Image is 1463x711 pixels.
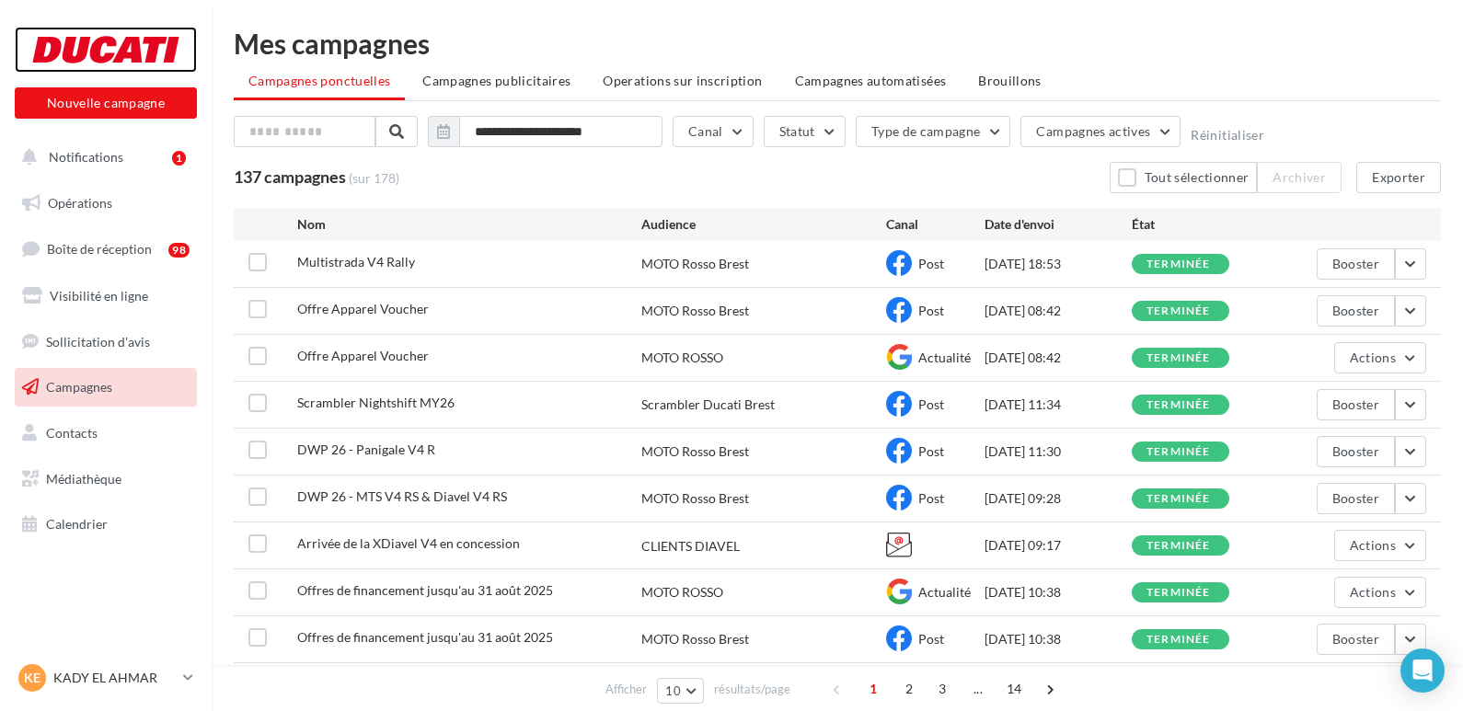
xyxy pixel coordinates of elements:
[918,396,944,412] span: Post
[641,302,749,320] div: MOTO Rosso Brest
[641,489,749,508] div: MOTO Rosso Brest
[918,256,944,271] span: Post
[46,333,150,349] span: Sollicitation d'avis
[918,350,971,365] span: Actualité
[1110,162,1257,193] button: Tout sélectionner
[48,195,112,211] span: Opérations
[985,489,1132,508] div: [DATE] 09:28
[673,116,754,147] button: Canal
[11,323,201,361] a: Sollicitation d'avis
[297,535,520,551] span: Arrivée de la XDiavel V4 en concession
[1146,540,1211,552] div: terminée
[1334,577,1426,608] button: Actions
[1334,342,1426,373] button: Actions
[918,303,944,318] span: Post
[297,395,455,410] span: Scrambler Nightshift MY26
[1146,634,1211,646] div: terminée
[657,678,704,704] button: 10
[50,288,148,304] span: Visibilité en ligne
[349,169,399,188] span: (sur 178)
[49,149,123,165] span: Notifications
[297,442,435,457] span: DWP 26 - Panigale V4 R
[1146,399,1211,411] div: terminée
[1317,436,1395,467] button: Booster
[999,674,1030,704] span: 14
[234,166,346,187] span: 137 campagnes
[1356,162,1441,193] button: Exporter
[15,660,197,695] a: KE KADY EL AHMAR
[603,73,762,88] span: Operations sur inscription
[1020,116,1181,147] button: Campagnes actives
[978,73,1042,88] span: Brouillons
[297,629,553,645] span: Offres de financement jusqu'au 31 août 2025
[24,669,40,687] span: KE
[297,215,640,234] div: Nom
[1317,248,1395,280] button: Booster
[297,301,429,316] span: Offre Apparel Voucher
[714,681,790,698] span: résultats/page
[1257,162,1342,193] button: Archiver
[927,674,957,704] span: 3
[856,116,1011,147] button: Type de campagne
[46,379,112,395] span: Campagnes
[985,630,1132,648] div: [DATE] 10:38
[1317,295,1395,327] button: Booster
[641,630,749,648] div: MOTO Rosso Brest
[918,631,944,647] span: Post
[985,349,1132,367] div: [DATE] 08:42
[1400,648,1445,693] div: Open Intercom Messenger
[1350,584,1396,600] span: Actions
[918,490,944,506] span: Post
[641,442,749,461] div: MOTO Rosso Brest
[1146,493,1211,505] div: terminée
[985,215,1132,234] div: Date d'envoi
[1317,389,1395,420] button: Booster
[297,348,429,363] span: Offre Apparel Voucher
[641,537,740,556] div: CLIENTS DIAVEL
[422,73,570,88] span: Campagnes publicitaires
[1350,350,1396,365] span: Actions
[1146,446,1211,458] div: terminée
[641,396,775,414] div: Scrambler Ducati Brest
[11,138,193,177] button: Notifications 1
[53,669,176,687] p: KADY EL AHMAR
[1146,258,1211,270] div: terminée
[764,116,846,147] button: Statut
[1146,352,1211,364] div: terminée
[1334,530,1426,561] button: Actions
[985,583,1132,602] div: [DATE] 10:38
[168,243,190,258] div: 98
[963,674,993,704] span: ...
[297,254,415,269] span: Multistrada V4 Rally
[1191,128,1264,143] button: Réinitialiser
[918,584,971,600] span: Actualité
[1350,537,1396,553] span: Actions
[11,368,201,407] a: Campagnes
[11,460,201,499] a: Médiathèque
[1146,305,1211,317] div: terminée
[985,255,1132,273] div: [DATE] 18:53
[641,215,887,234] div: Audience
[11,505,201,544] a: Calendrier
[1132,215,1279,234] div: État
[858,674,888,704] span: 1
[985,442,1132,461] div: [DATE] 11:30
[172,151,186,166] div: 1
[1317,483,1395,514] button: Booster
[641,255,749,273] div: MOTO Rosso Brest
[234,29,1441,57] div: Mes campagnes
[1317,624,1395,655] button: Booster
[11,277,201,315] a: Visibilité en ligne
[665,683,681,698] span: 10
[795,73,947,88] span: Campagnes automatisées
[894,674,924,704] span: 2
[1036,123,1150,139] span: Campagnes actives
[297,582,553,598] span: Offres de financement jusqu'au 31 août 2025
[47,241,152,257] span: Boîte de réception
[918,443,944,459] span: Post
[46,516,108,532] span: Calendrier
[11,184,201,223] a: Opérations
[15,87,197,119] button: Nouvelle campagne
[297,488,507,504] span: DWP 26 - MTS V4 RS & Diavel V4 RS
[11,414,201,453] a: Contacts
